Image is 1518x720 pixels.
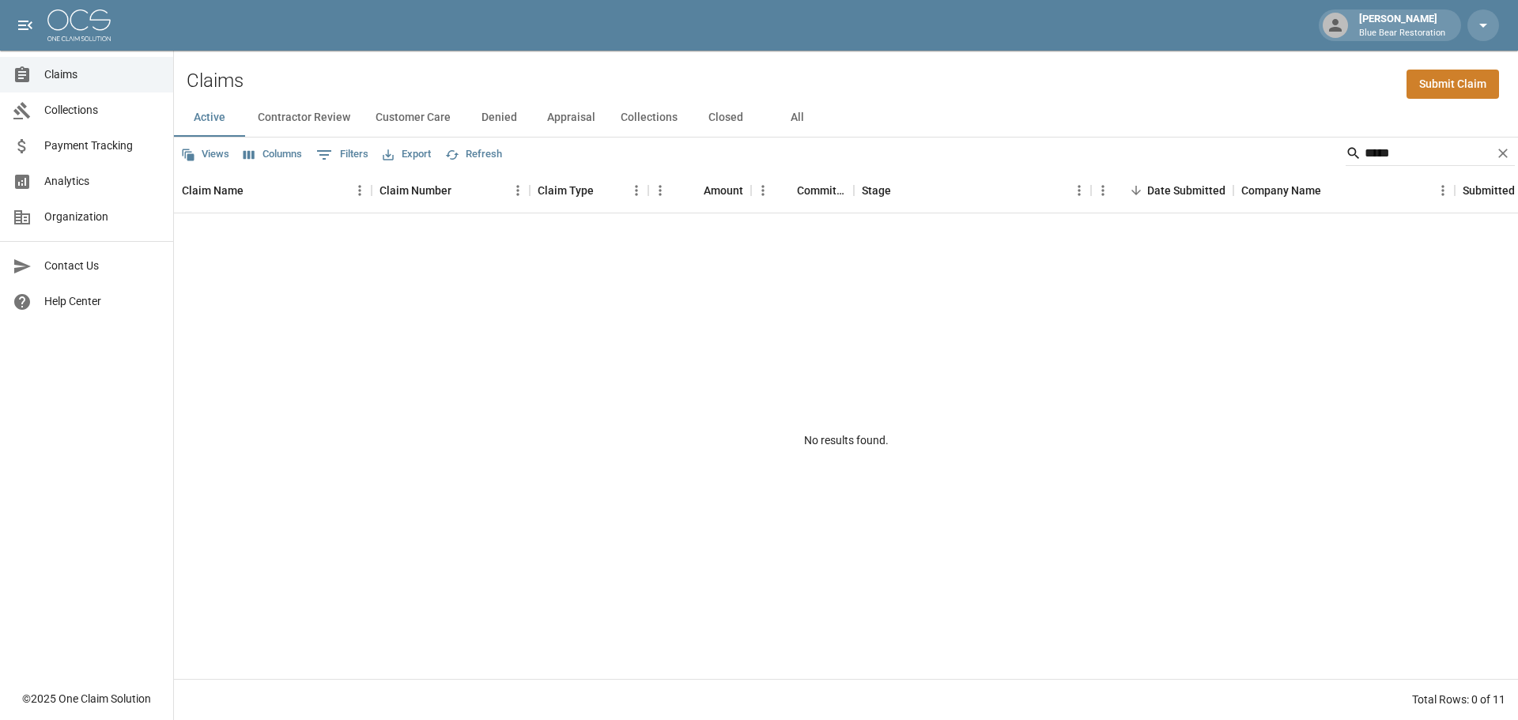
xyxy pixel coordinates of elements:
[648,168,751,213] div: Amount
[534,99,608,137] button: Appraisal
[1241,168,1321,213] div: Company Name
[1359,27,1445,40] p: Blue Bear Restoration
[244,179,266,202] button: Sort
[44,102,160,119] span: Collections
[648,179,672,202] button: Menu
[174,213,1518,667] div: No results found.
[690,99,761,137] button: Closed
[608,99,690,137] button: Collections
[797,168,846,213] div: Committed Amount
[1067,179,1091,202] button: Menu
[174,99,245,137] button: Active
[187,70,244,92] h2: Claims
[372,168,530,213] div: Claim Number
[1407,70,1499,99] a: Submit Claim
[9,9,41,41] button: open drawer
[1091,179,1115,202] button: Menu
[761,99,833,137] button: All
[451,179,474,202] button: Sort
[704,168,743,213] div: Amount
[891,179,913,202] button: Sort
[44,293,160,310] span: Help Center
[44,173,160,190] span: Analytics
[862,168,891,213] div: Stage
[174,99,1518,137] div: dynamic tabs
[1147,168,1225,213] div: Date Submitted
[463,99,534,137] button: Denied
[1353,11,1452,40] div: [PERSON_NAME]
[348,179,372,202] button: Menu
[775,179,797,202] button: Sort
[47,9,111,41] img: ocs-logo-white-transparent.png
[682,179,704,202] button: Sort
[379,168,451,213] div: Claim Number
[751,179,775,202] button: Menu
[1125,179,1147,202] button: Sort
[625,179,648,202] button: Menu
[44,138,160,154] span: Payment Tracking
[594,179,616,202] button: Sort
[1233,168,1455,213] div: Company Name
[1491,141,1515,165] button: Clear
[177,142,233,167] button: Views
[379,142,435,167] button: Export
[506,179,530,202] button: Menu
[44,258,160,274] span: Contact Us
[363,99,463,137] button: Customer Care
[245,99,363,137] button: Contractor Review
[174,168,372,213] div: Claim Name
[1412,692,1505,707] div: Total Rows: 0 of 11
[312,142,372,168] button: Show filters
[44,66,160,83] span: Claims
[530,168,648,213] div: Claim Type
[22,691,151,707] div: © 2025 One Claim Solution
[854,168,1091,213] div: Stage
[751,168,854,213] div: Committed Amount
[1321,179,1343,202] button: Sort
[441,142,506,167] button: Refresh
[1091,168,1233,213] div: Date Submitted
[182,168,244,213] div: Claim Name
[538,168,594,213] div: Claim Type
[1346,141,1515,169] div: Search
[240,142,306,167] button: Select columns
[1431,179,1455,202] button: Menu
[44,209,160,225] span: Organization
